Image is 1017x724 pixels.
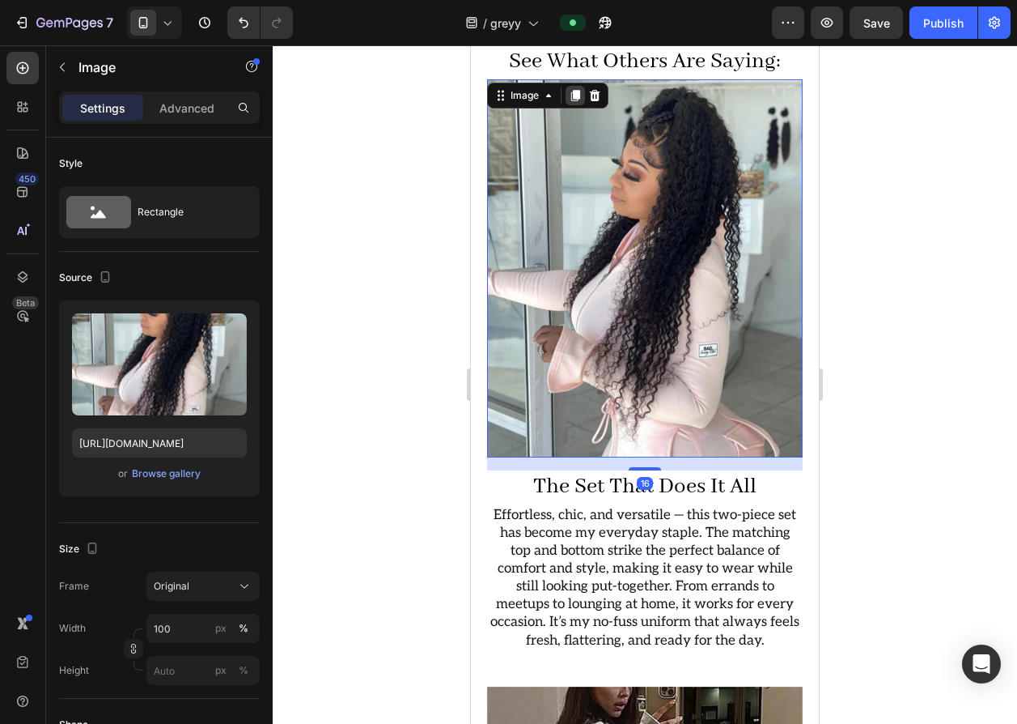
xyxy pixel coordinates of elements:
[227,6,293,39] div: Undo/Redo
[471,45,819,724] iframe: Design area
[80,100,125,117] p: Settings
[6,6,121,39] button: 7
[59,539,102,560] div: Size
[850,6,903,39] button: Save
[215,663,227,678] div: px
[72,313,247,415] img: preview-image
[59,156,83,171] div: Style
[863,16,890,30] span: Save
[483,15,487,32] span: /
[146,614,260,643] input: px%
[234,661,253,680] button: px
[909,6,977,39] button: Publish
[154,579,189,594] span: Original
[15,172,39,185] div: 450
[211,661,231,680] button: %
[159,100,214,117] p: Advanced
[962,645,1001,684] div: Open Intercom Messenger
[138,194,236,231] div: Rectangle
[106,13,113,32] p: 7
[146,572,260,601] button: Original
[239,663,248,678] div: %
[923,15,964,32] div: Publish
[59,663,89,678] label: Height
[234,619,253,638] button: px
[239,621,248,636] div: %
[78,57,216,77] p: Image
[131,466,201,482] button: Browse gallery
[146,656,260,685] input: px%
[211,619,231,638] button: %
[132,466,201,481] div: Browse gallery
[118,464,128,483] span: or
[59,267,115,289] div: Source
[12,296,39,309] div: Beta
[59,579,89,594] label: Frame
[490,15,521,32] span: greyy
[72,428,247,458] input: https://example.com/image.jpg
[215,621,227,636] div: px
[59,621,86,636] label: Width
